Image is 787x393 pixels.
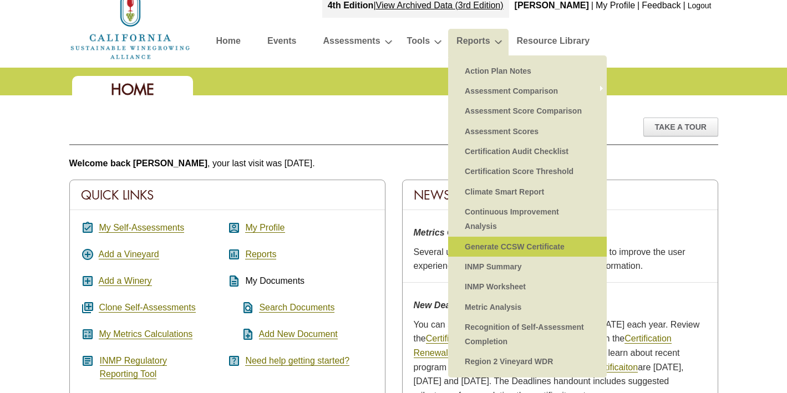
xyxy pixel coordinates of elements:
[81,301,94,314] i: queue
[69,156,718,171] p: , your last visit was [DATE].
[459,121,596,141] a: Assessment Scores
[426,334,535,344] a: Certification Renewal Steps
[245,356,349,366] a: Need help getting started?
[81,274,94,288] i: add_box
[598,85,604,96] span: »
[414,247,686,271] span: Several updates were made to the metrics center to improve the user experience and remove under-u...
[227,354,241,368] i: help_center
[81,328,94,341] i: calculate
[259,303,334,313] a: Search Documents
[69,159,208,168] b: Welcome back [PERSON_NAME]
[81,354,94,368] i: article
[81,248,94,261] i: add_circle
[245,276,304,285] span: My Documents
[515,1,589,10] b: [PERSON_NAME]
[99,249,159,259] a: Add a Vineyard
[459,141,596,161] a: Certification Audit Checklist
[459,237,596,257] a: Generate CCSW Certificate
[459,297,596,317] a: Metric Analysis
[216,33,241,53] a: Home
[99,329,192,339] a: My Metrics Calculations
[643,118,718,136] div: Take A Tour
[459,202,596,237] a: Continuous Improvement Analysis
[596,1,635,10] a: My Profile
[99,303,195,313] a: Clone Self-Assessments
[328,1,374,10] strong: 4th Edition
[459,277,596,297] a: INMP Worksheet
[227,274,241,288] i: description
[259,329,338,339] a: Add New Document
[459,81,596,101] a: Assessment Comparison
[111,80,154,99] span: Home
[227,221,241,234] i: account_box
[403,180,718,210] div: News
[99,276,152,286] a: Add a Winery
[227,328,255,341] i: note_add
[642,1,681,10] a: Feedback
[100,356,167,379] a: INMP RegulatoryReporting Tool
[456,33,490,53] a: Reports
[517,33,590,53] a: Resource Library
[267,33,296,53] a: Events
[376,1,504,10] a: View Archived Data (3rd Edition)
[81,221,94,234] i: assignment_turned_in
[459,351,596,371] a: Region 2 Vineyard WDR
[459,317,596,352] a: Recognition of Self-Assessment Completion
[414,228,513,237] strong: Metrics Center Updates
[459,257,596,277] a: INMP Summary
[227,301,255,314] i: find_in_page
[245,223,285,233] a: My Profile
[99,223,184,233] a: My Self-Assessments
[414,334,672,358] a: Certification Renewal Webinar
[323,33,380,53] a: Assessments
[245,249,276,259] a: Reports
[459,101,596,121] a: Assessment Score Comparison
[407,33,430,53] a: Tools
[69,20,191,29] a: Home
[70,180,385,210] div: Quick Links
[688,1,712,10] a: Logout
[459,61,596,81] a: Action Plan Notes
[459,161,596,181] a: Certification Score Threshold
[227,248,241,261] i: assessment
[414,300,476,310] strong: New Deadlines
[459,182,596,202] a: Climate Smart Report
